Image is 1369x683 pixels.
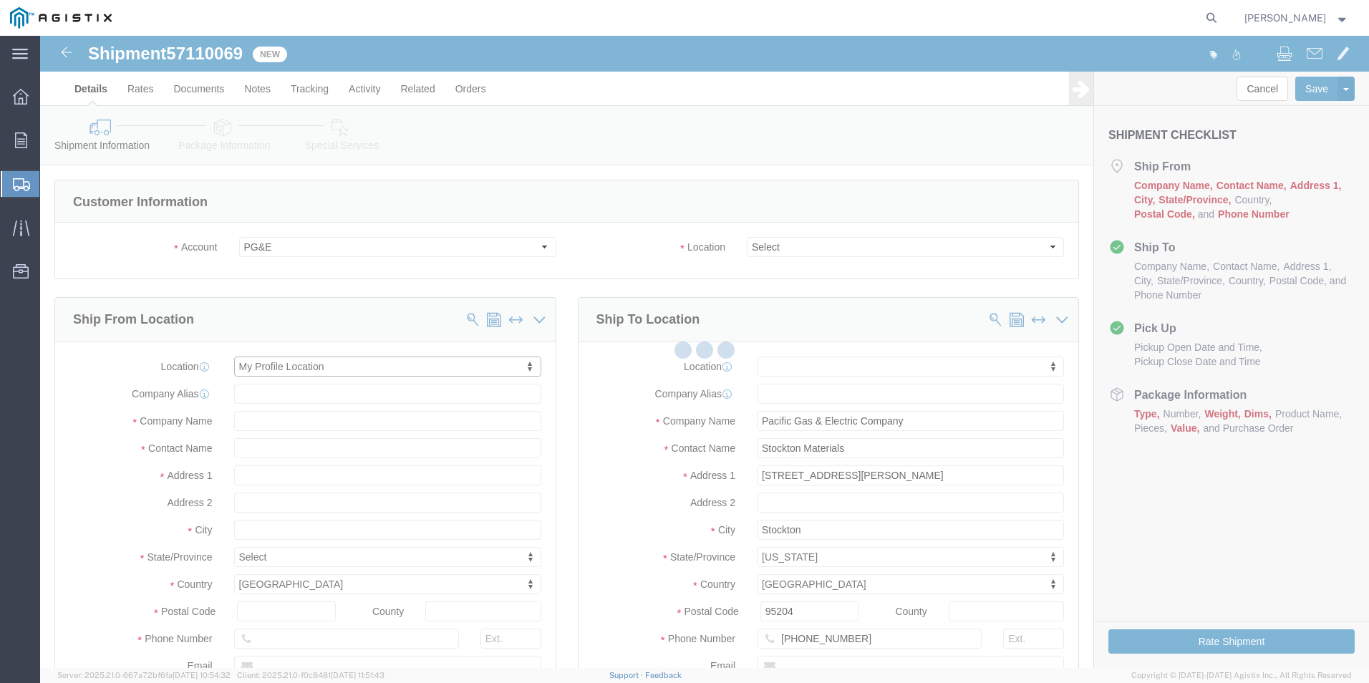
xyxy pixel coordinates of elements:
[331,671,384,679] span: [DATE] 11:51:43
[10,7,112,29] img: logo
[1244,9,1350,26] button: [PERSON_NAME]
[1244,10,1326,26] span: Kristen Tunnell
[609,671,645,679] a: Support
[1131,669,1352,682] span: Copyright © [DATE]-[DATE] Agistix Inc., All Rights Reserved
[645,671,682,679] a: Feedback
[173,671,231,679] span: [DATE] 10:54:32
[237,671,384,679] span: Client: 2025.21.0-f0c8481
[57,671,231,679] span: Server: 2025.21.0-667a72bf6fa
